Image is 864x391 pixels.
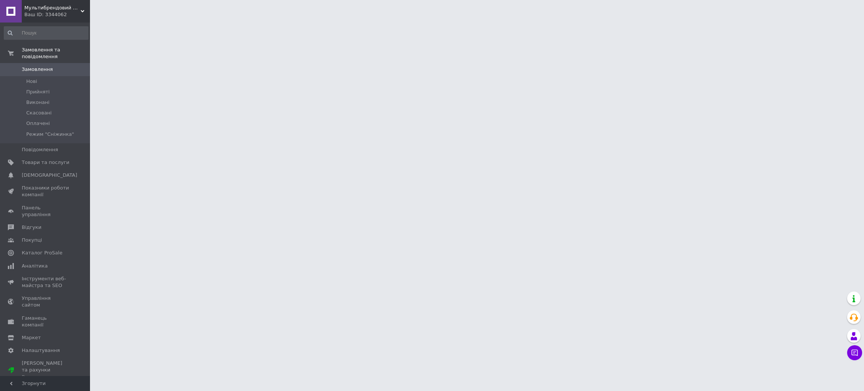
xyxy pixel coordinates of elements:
span: Відгуки [22,224,41,231]
span: Налаштування [22,347,60,354]
span: Прийняті [26,89,49,95]
span: Показники роботи компанії [22,185,69,198]
span: Панель управління [22,205,69,218]
span: Виконані [26,99,49,106]
span: Замовлення [22,66,53,73]
span: Замовлення та повідомлення [22,47,90,60]
span: Мультибрендовий магазин нігтьвого сервісу "Nail Art Centre Mozart" [24,5,81,11]
span: Скасовані [26,110,52,116]
span: Аналітика [22,263,48,269]
span: [DEMOGRAPHIC_DATA] [22,172,77,179]
span: Каталог ProSale [22,250,62,256]
span: Товари та послуги [22,159,69,166]
span: Управління сайтом [22,295,69,308]
span: [PERSON_NAME] та рахунки [22,360,69,380]
input: Пошук [4,26,88,40]
span: Режим "Сніжинка" [26,131,74,138]
span: Покупці [22,237,42,244]
div: Ваш ID: 3344062 [24,11,90,18]
span: Нові [26,78,37,85]
span: Інструменти веб-майстра та SEO [22,275,69,289]
span: Оплачені [26,120,50,127]
span: Повідомлення [22,146,58,153]
span: Маркет [22,334,41,341]
span: Гаманець компанії [22,315,69,328]
button: Чат з покупцем [847,345,862,360]
div: Prom топ [22,374,69,380]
